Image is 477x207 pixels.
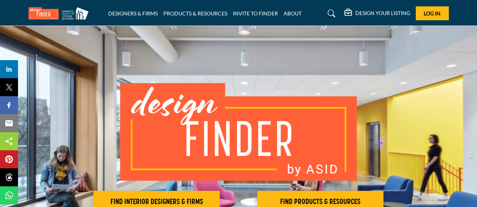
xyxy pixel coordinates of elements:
a: PRODUCTS & RESOURCES [163,10,227,17]
h5: DESIGN YOUR LISTING [355,10,410,17]
span: Log In [424,10,441,17]
a: INVITE TO FINDER [233,10,278,17]
div: DESIGN YOUR LISTING [344,9,410,18]
img: image [120,83,357,181]
a: Search [320,8,340,20]
a: ABOUT [284,10,302,17]
button: Log In [416,6,449,20]
h2: FIND INTERIOR DESIGNERS & FIRMS [96,198,217,207]
h2: FIND PRODUCTS & RESOURCES [260,198,381,207]
a: DESIGNERS & FIRMS [108,10,158,17]
img: Site Logo [29,7,92,20]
